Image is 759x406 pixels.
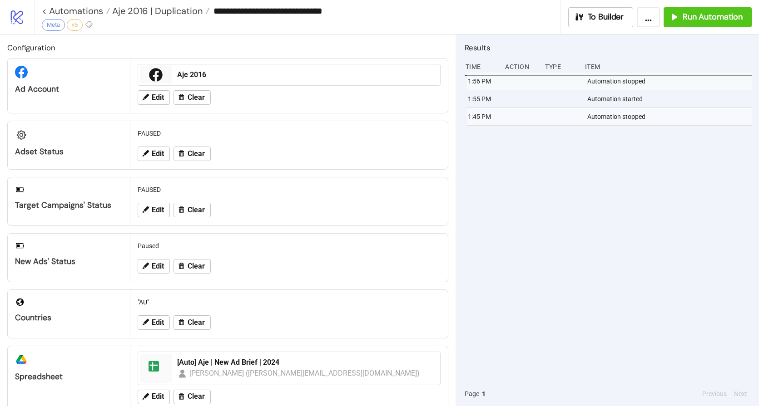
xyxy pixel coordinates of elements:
div: Automation started [586,90,754,108]
div: Aje 2016 [177,70,435,80]
div: Automation stopped [586,108,754,125]
span: Clear [188,318,205,327]
button: Clear [174,147,211,161]
span: Clear [188,392,205,401]
div: Time [465,58,498,75]
div: Automation stopped [586,73,754,90]
button: Previous [699,389,729,399]
div: Ad Account [15,84,123,94]
span: Edit [152,318,164,327]
button: Clear [174,203,211,217]
button: Edit [138,259,170,274]
div: 1:56 PM [467,73,501,90]
a: Aje 2016 | Duplication [110,6,209,15]
span: Run Automation [683,12,743,22]
span: Clear [188,93,205,102]
button: Edit [138,203,170,217]
div: Meta [42,19,65,31]
div: [Auto] Aje | New Ad Brief | 2024 [177,357,435,367]
div: Paused [134,237,444,254]
div: PAUSED [134,181,444,198]
span: Edit [152,392,164,401]
h2: Results [465,42,752,54]
button: Clear [174,390,211,404]
div: [PERSON_NAME] ([PERSON_NAME][EMAIL_ADDRESS][DOMAIN_NAME]) [189,367,420,379]
div: Spreadsheet [15,372,123,382]
button: ... [637,7,660,27]
div: Adset Status [15,147,123,157]
div: Action [504,58,538,75]
button: Clear [174,315,211,330]
div: 1:45 PM [467,108,501,125]
button: 1 [479,389,488,399]
div: PAUSED [134,125,444,142]
span: Clear [188,262,205,270]
div: Type [544,58,578,75]
div: 1:55 PM [467,90,501,108]
button: Clear [174,90,211,105]
span: Page [465,389,479,399]
button: Edit [138,147,170,161]
span: Clear [188,206,205,214]
button: Clear [174,259,211,274]
span: Edit [152,206,164,214]
span: Edit [152,262,164,270]
button: Edit [138,390,170,404]
button: Edit [138,90,170,105]
h2: Configuration [7,42,448,54]
span: Aje 2016 | Duplication [110,5,203,17]
span: Clear [188,150,205,158]
div: Item [584,58,752,75]
div: Countries [15,313,123,323]
div: v5 [67,19,83,31]
button: Edit [138,315,170,330]
button: Run Automation [664,7,752,27]
div: Target Campaigns' Status [15,200,123,210]
div: "AU" [134,293,444,311]
span: To Builder [588,12,624,22]
button: To Builder [568,7,634,27]
button: Next [731,389,750,399]
a: < Automations [42,6,110,15]
div: New Ads' Status [15,256,123,267]
span: Edit [152,150,164,158]
span: Edit [152,93,164,102]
